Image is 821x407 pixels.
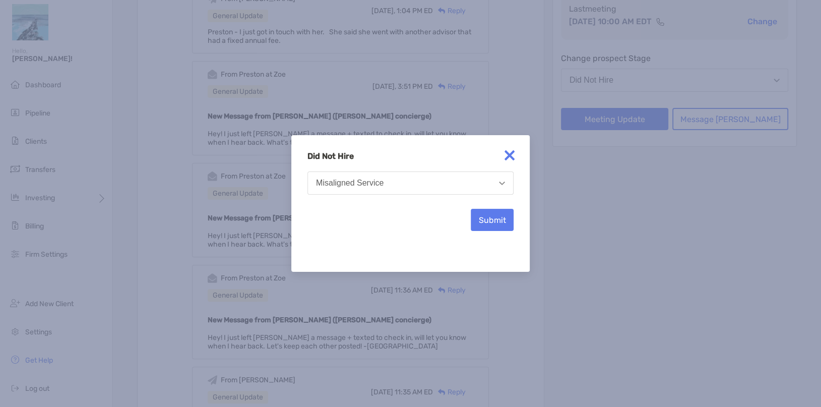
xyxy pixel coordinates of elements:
[307,151,514,161] h4: Did Not Hire
[471,209,514,231] button: Submit
[307,171,514,195] button: Misaligned Service
[499,145,520,165] img: close modal icon
[499,182,505,185] img: Open dropdown arrow
[316,179,384,188] div: Misaligned Service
